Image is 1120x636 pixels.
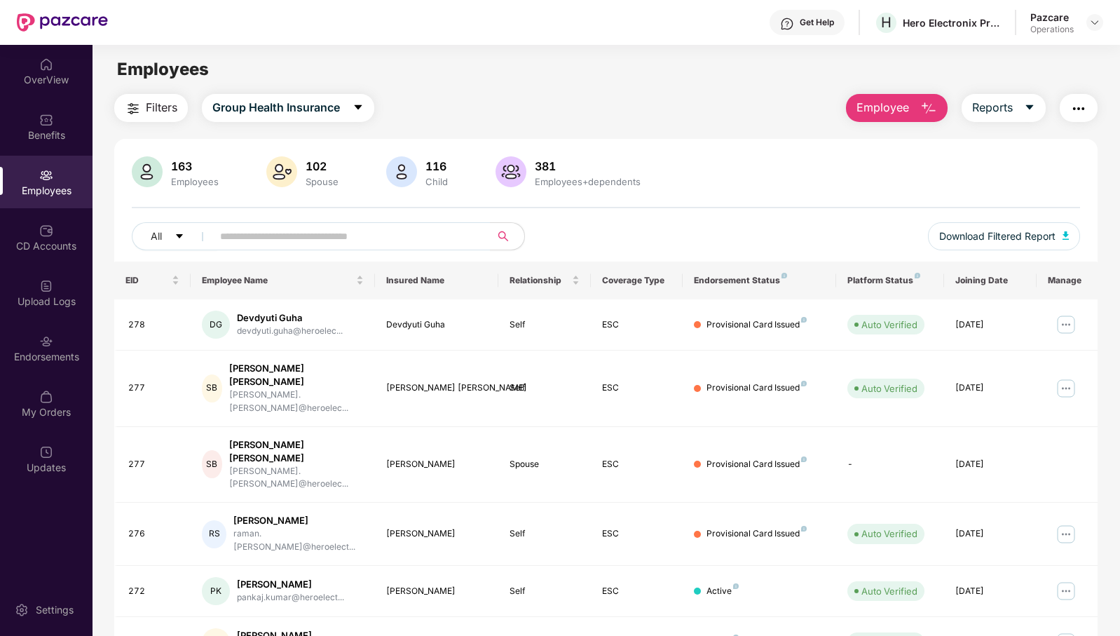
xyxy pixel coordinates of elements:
img: svg+xml;base64,PHN2ZyB4bWxucz0iaHR0cDovL3d3dy53My5vcmcvMjAwMC9zdmciIHhtbG5zOnhsaW5rPSJodHRwOi8vd3... [386,156,417,187]
div: Employees [168,176,221,187]
span: Download Filtered Report [939,229,1056,244]
img: svg+xml;base64,PHN2ZyB4bWxucz0iaHR0cDovL3d3dy53My5vcmcvMjAwMC9zdmciIHdpZHRoPSI4IiBoZWlnaHQ9IjgiIH... [915,273,920,278]
div: Self [510,318,580,332]
div: Provisional Card Issued [706,527,807,541]
img: svg+xml;base64,PHN2ZyBpZD0iSG9tZSIgeG1sbnM9Imh0dHA6Ly93d3cudzMub3JnLzIwMDAvc3ZnIiB3aWR0aD0iMjAiIG... [39,57,53,72]
div: SB [202,374,221,402]
th: Coverage Type [591,262,683,299]
td: - [836,427,944,503]
span: Employee [856,99,909,116]
div: Child [423,176,451,187]
span: caret-down [175,231,184,243]
div: Spouse [303,176,341,187]
img: svg+xml;base64,PHN2ZyBpZD0iVXBkYXRlZCIgeG1sbnM9Imh0dHA6Ly93d3cudzMub3JnLzIwMDAvc3ZnIiB3aWR0aD0iMj... [39,445,53,459]
div: Devdyuti Guha [237,311,343,325]
img: svg+xml;base64,PHN2ZyBpZD0iQ0RfQWNjb3VudHMiIGRhdGEtbmFtZT0iQ0QgQWNjb3VudHMiIHhtbG5zPSJodHRwOi8vd3... [39,224,53,238]
th: EID [114,262,191,299]
div: [PERSON_NAME] [386,527,486,541]
div: 276 [128,527,180,541]
img: svg+xml;base64,PHN2ZyB4bWxucz0iaHR0cDovL3d3dy53My5vcmcvMjAwMC9zdmciIHdpZHRoPSI4IiBoZWlnaHQ9IjgiIH... [781,273,787,278]
div: Platform Status [847,275,933,286]
img: svg+xml;base64,PHN2ZyBpZD0iRW1wbG95ZWVzIiB4bWxucz0iaHR0cDovL3d3dy53My5vcmcvMjAwMC9zdmciIHdpZHRoPS... [39,168,53,182]
button: search [490,222,525,250]
span: All [151,229,162,244]
img: svg+xml;base64,PHN2ZyB4bWxucz0iaHR0cDovL3d3dy53My5vcmcvMjAwMC9zdmciIHhtbG5zOnhsaW5rPSJodHRwOi8vd3... [266,156,297,187]
img: manageButton [1055,580,1077,602]
img: svg+xml;base64,PHN2ZyB4bWxucz0iaHR0cDovL3d3dy53My5vcmcvMjAwMC9zdmciIHhtbG5zOnhsaW5rPSJodHRwOi8vd3... [1063,231,1070,240]
img: svg+xml;base64,PHN2ZyBpZD0iTXlfT3JkZXJzIiBkYXRhLW5hbWU9Ik15IE9yZGVycyIgeG1sbnM9Imh0dHA6Ly93d3cudz... [39,390,53,404]
img: svg+xml;base64,PHN2ZyBpZD0iVXBsb2FkX0xvZ3MiIGRhdGEtbmFtZT0iVXBsb2FkIExvZ3MiIHhtbG5zPSJodHRwOi8vd3... [39,279,53,293]
div: Spouse [510,458,580,471]
button: Employee [846,94,948,122]
img: svg+xml;base64,PHN2ZyB4bWxucz0iaHR0cDovL3d3dy53My5vcmcvMjAwMC9zdmciIHdpZHRoPSI4IiBoZWlnaHQ9IjgiIH... [801,317,807,323]
th: Manage [1037,262,1098,299]
div: Self [510,381,580,395]
img: svg+xml;base64,PHN2ZyB4bWxucz0iaHR0cDovL3d3dy53My5vcmcvMjAwMC9zdmciIHdpZHRoPSIyNCIgaGVpZ2h0PSIyNC... [125,100,142,117]
span: caret-down [1024,102,1035,114]
div: [PERSON_NAME] [386,585,486,598]
div: ESC [602,527,672,541]
img: New Pazcare Logo [17,13,108,32]
div: Employees+dependents [532,176,643,187]
th: Insured Name [375,262,498,299]
div: Devdyuti Guha [386,318,486,332]
div: DG [202,311,230,339]
img: svg+xml;base64,PHN2ZyB4bWxucz0iaHR0cDovL3d3dy53My5vcmcvMjAwMC9zdmciIHhtbG5zOnhsaW5rPSJodHRwOi8vd3... [920,100,937,117]
span: search [490,231,517,242]
img: svg+xml;base64,PHN2ZyBpZD0iQmVuZWZpdHMiIHhtbG5zPSJodHRwOi8vd3d3LnczLm9yZy8yMDAwL3N2ZyIgd2lkdGg9Ij... [39,113,53,127]
div: ESC [602,381,672,395]
div: 102 [303,159,341,173]
img: svg+xml;base64,PHN2ZyB4bWxucz0iaHR0cDovL3d3dy53My5vcmcvMjAwMC9zdmciIHhtbG5zOnhsaW5rPSJodHRwOi8vd3... [132,156,163,187]
div: [PERSON_NAME] [PERSON_NAME] [229,438,364,465]
img: manageButton [1055,523,1077,546]
img: svg+xml;base64,PHN2ZyB4bWxucz0iaHR0cDovL3d3dy53My5vcmcvMjAwMC9zdmciIHdpZHRoPSI4IiBoZWlnaHQ9IjgiIH... [801,456,807,462]
img: svg+xml;base64,PHN2ZyBpZD0iU2V0dGluZy0yMHgyMCIgeG1sbnM9Imh0dHA6Ly93d3cudzMub3JnLzIwMDAvc3ZnIiB3aW... [15,603,29,617]
div: Self [510,585,580,598]
th: Relationship [498,262,591,299]
img: svg+xml;base64,PHN2ZyBpZD0iRHJvcGRvd24tMzJ4MzIiIHhtbG5zPSJodHRwOi8vd3d3LnczLm9yZy8yMDAwL3N2ZyIgd2... [1089,17,1100,28]
div: 277 [128,381,180,395]
span: Relationship [510,275,569,286]
div: Endorsement Status [694,275,825,286]
button: Download Filtered Report [928,222,1081,250]
div: ESC [602,458,672,471]
button: Filters [114,94,188,122]
div: [DATE] [955,527,1025,541]
div: Provisional Card Issued [706,318,807,332]
div: [PERSON_NAME] [386,458,486,471]
div: [DATE] [955,381,1025,395]
img: svg+xml;base64,PHN2ZyBpZD0iSGVscC0zMngzMiIgeG1sbnM9Imh0dHA6Ly93d3cudzMub3JnLzIwMDAvc3ZnIiB3aWR0aD... [780,17,794,31]
div: [PERSON_NAME] [PERSON_NAME] [386,381,486,395]
span: Filters [146,99,177,116]
th: Joining Date [944,262,1037,299]
div: Active [706,585,739,598]
div: RS [202,520,226,548]
div: [PERSON_NAME] [PERSON_NAME] [229,362,364,388]
div: Provisional Card Issued [706,458,807,471]
div: 277 [128,458,180,471]
div: 116 [423,159,451,173]
div: ESC [602,585,672,598]
div: Auto Verified [861,527,917,541]
img: svg+xml;base64,PHN2ZyB4bWxucz0iaHR0cDovL3d3dy53My5vcmcvMjAwMC9zdmciIHdpZHRoPSI4IiBoZWlnaHQ9IjgiIH... [801,526,807,532]
span: Employee Name [202,275,353,286]
div: Auto Verified [861,584,917,598]
div: Auto Verified [861,318,917,332]
div: Operations [1030,24,1074,35]
div: PK [202,577,230,605]
div: Self [510,527,580,541]
img: manageButton [1055,377,1077,400]
div: 381 [532,159,643,173]
img: svg+xml;base64,PHN2ZyB4bWxucz0iaHR0cDovL3d3dy53My5vcmcvMjAwMC9zdmciIHdpZHRoPSIyNCIgaGVpZ2h0PSIyNC... [1070,100,1087,117]
div: [DATE] [955,458,1025,471]
div: pankaj.kumar@heroelect... [237,591,344,604]
div: Provisional Card Issued [706,381,807,395]
button: Group Health Insurancecaret-down [202,94,374,122]
span: H [881,14,892,31]
div: 278 [128,318,180,332]
th: Employee Name [191,262,375,299]
div: Settings [32,603,78,617]
div: ESC [602,318,672,332]
span: caret-down [353,102,364,114]
div: raman.[PERSON_NAME]@heroelect... [233,527,364,554]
